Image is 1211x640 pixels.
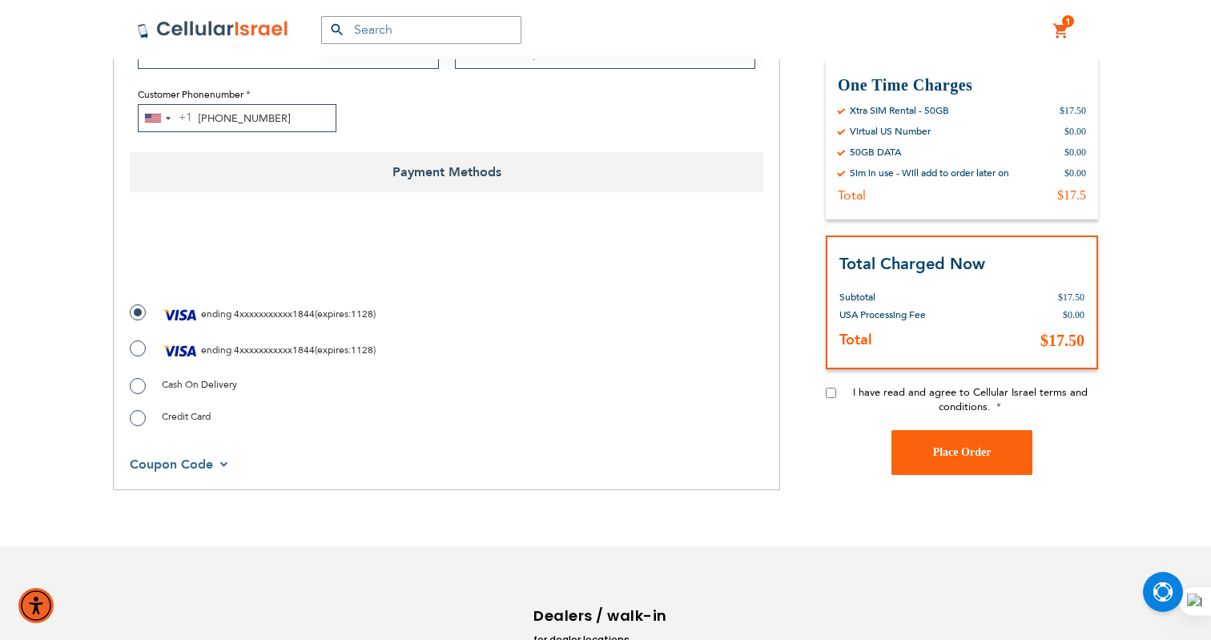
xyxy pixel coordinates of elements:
span: $0.00 [1063,308,1084,320]
div: $17.5 [1057,187,1086,203]
span: expires [317,344,348,356]
span: expires [317,308,348,320]
span: $17.50 [1058,291,1084,302]
span: Customer Phonenumber [138,88,243,101]
span: ending [201,308,231,320]
div: Accessibility Menu [18,588,54,623]
span: 1 [1065,15,1071,28]
label: ( : ) [130,339,376,363]
a: 1 [1052,22,1070,41]
span: 4xxxxxxxxxxx1844 [234,308,315,320]
div: Xtra SIM Rental - 50GB [850,104,949,117]
div: $0.00 [1064,167,1086,179]
div: 50GB DATA [850,146,901,159]
input: Search [321,16,521,44]
span: 1128 [351,344,373,356]
img: Visa [162,303,199,327]
label: ( : ) [130,303,376,327]
div: $0.00 [1064,125,1086,138]
span: Coupon Code [130,456,213,473]
span: ending [201,344,231,356]
span: Cash On Delivery [162,378,237,391]
h3: One Time Charges [838,74,1086,96]
th: Subtotal [839,276,964,305]
h6: Dealers / walk-in [533,604,670,628]
strong: Total [839,329,872,349]
div: Total [838,187,866,203]
div: Virtual US Number [850,125,931,138]
span: I have read and agree to Cellular Israel terms and conditions. [853,384,1088,413]
span: USA Processing Fee [839,308,926,320]
span: Payment Methods [130,152,763,192]
input: e.g. 201-555-0123 [138,104,336,132]
span: 4xxxxxxxxxxx1844 [234,344,315,356]
span: Credit Card [162,410,211,423]
div: $17.50 [1060,104,1086,117]
span: 1128 [351,308,373,320]
iframe: reCAPTCHA [130,228,373,291]
button: Selected country [139,105,192,131]
span: Place Order [933,446,992,458]
img: Cellular Israel Logo [137,20,289,39]
strong: Total Charged Now [839,253,985,275]
img: Visa [162,339,199,363]
div: $0.00 [1064,146,1086,159]
div: +1 [179,108,192,128]
div: Sim in use - Will add to order later on [850,167,1009,179]
button: Place Order [891,429,1032,474]
span: $17.50 [1040,331,1084,348]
